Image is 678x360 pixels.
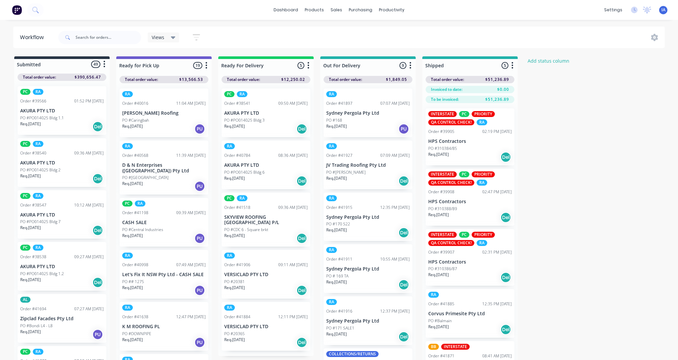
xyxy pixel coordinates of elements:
div: RAOrder #4188512:35 PM [DATE]Corvus Primesite Pty LtdPO #BalmainReq.[DATE]Del [426,289,514,338]
div: RA [224,305,235,311]
p: Req. [DATE] [224,233,245,239]
div: PC [20,193,30,199]
div: RAOrder #4191512:35 PM [DATE]Sydney Pergola Pty LtdPO #170 S22Req.[DATE]Del [324,193,412,241]
p: VERSICLAD PTY LTD [224,272,308,277]
div: PCRAOrder #3853809:27 AM [DATE]AKURA PTY LTDPO #PO014025 Bldg 1.2Req.[DATE]Del [18,242,106,291]
div: INTERSTATE [428,232,457,238]
div: RA [326,195,337,201]
button: Add status column [524,56,573,65]
div: PU [194,233,205,244]
span: $1,849.05 [386,77,407,83]
div: RA [122,91,133,97]
img: Factory [12,5,22,15]
div: Order #41198 [122,210,148,216]
div: PC [20,245,30,251]
div: ALOrder #4169407:27 AM [DATE]Zipclad Facades Pty LtdPO #Bondi L4 - L8Req.[DATE]PU [18,294,106,343]
p: PO #20381 [224,279,245,285]
div: RA [428,292,439,298]
div: PU [194,124,205,134]
div: 12:47 PM [DATE] [176,314,206,320]
div: Order #41915 [326,205,352,210]
p: PO #[PERSON_NAME] [326,169,366,175]
p: PO #PO014025 Bldg 7 [20,219,61,225]
div: Order #41916 [326,308,352,314]
div: Order #40998 [122,262,148,268]
div: RA [326,91,337,97]
p: PO #PO014025 Bldg 1.1 [20,115,64,121]
div: 07:27 AM [DATE] [74,306,104,312]
div: RA [326,143,337,149]
div: 10:55 AM [DATE] [380,256,410,262]
span: $51,236.89 [485,77,509,83]
div: PC [459,171,469,177]
p: PO #168 [326,117,342,123]
div: 09:11 AM [DATE] [278,262,308,268]
div: INTERSTATEPCPRIORITYQA CONTROL CHECK!RAOrder #3990802:47 PM [DATE]HPS ContractorsPO #310388/89Req... [426,169,514,226]
div: Order #41885 [428,301,454,307]
p: PO #170 S22 [326,221,350,227]
div: RA [33,245,43,251]
div: Del [92,277,103,288]
p: Req. [DATE] [224,123,245,129]
div: RAOrder #4189707:07 AM [DATE]Sydney Pergola Pty LtdPO #168Req.[DATE]PU [324,89,412,137]
p: PO #PO014025 Bldg 6 [224,169,265,175]
p: AKURA PTY LTD [20,264,104,270]
div: PC [459,111,469,117]
div: Del [398,331,409,342]
div: Del [296,285,307,296]
p: D & N Enterprises ([GEOGRAPHIC_DATA]) Pty Ltd [122,162,206,174]
div: 12:35 PM [DATE] [482,301,512,307]
div: Del [500,324,511,335]
div: QA CONTROL CHECK! [428,180,474,186]
div: 01:52 PM [DATE] [74,98,104,104]
p: AKURA PTY LTD [224,162,308,168]
p: AKURA PTY LTD [20,212,104,218]
p: HPS Contractors [428,199,512,205]
div: RA [326,247,337,253]
span: $390,656.47 [75,74,101,80]
div: RA [477,240,487,246]
div: PCRAOrder #3956601:52 PM [DATE]AKURA PTY LTDPO #PO014025 Bldg 1.1Req.[DATE]Del [18,86,106,135]
div: 12:37 PM [DATE] [380,308,410,314]
div: RA [122,253,133,259]
div: PU [194,285,205,296]
div: RA [33,193,43,199]
p: PO ## 1275 [122,279,144,285]
div: PU [398,124,409,134]
div: Del [398,227,409,238]
div: PC [459,232,469,238]
input: Search for orders... [76,31,141,44]
p: Req. [DATE] [224,175,245,181]
p: AKURA PTY LTD [20,160,104,166]
div: 09:36 AM [DATE] [74,150,104,156]
p: Let's Fix It NSW Pty Ltd - CASH SALE [122,272,206,277]
p: PO #310386/87 [428,266,457,272]
div: COLLECTIONS/RETURNS [326,351,379,357]
div: PC [20,141,30,147]
div: 09:36 AM [DATE] [278,205,308,210]
div: PRIORITY [472,171,495,177]
div: Del [398,279,409,290]
span: $51,236.89 [485,96,509,102]
div: Order #41927 [326,152,352,158]
div: RA [326,299,337,305]
div: 10:12 AM [DATE] [74,202,104,208]
p: Req. [DATE] [20,121,41,127]
div: Order #38541 [224,100,250,106]
p: Sydney Pergola Pty Ltd [326,110,410,116]
div: Order #39908 [428,189,454,195]
p: [PERSON_NAME] Roofing [122,110,206,116]
p: PO #[GEOGRAPHIC_DATA] [122,175,169,181]
p: Req. [DATE] [224,285,245,291]
div: RA [122,305,133,311]
div: 07:09 AM [DATE] [380,152,410,158]
div: Order #41518 [224,205,250,210]
div: sales [327,5,345,15]
div: RAOrder #4163812:47 PM [DATE]K M ROOFING PLPO #DOWNPIPEReq.[DATE]PU [120,302,208,351]
p: Req. [DATE] [428,272,449,278]
p: PO #PO014025 Bldg 2 [20,167,61,173]
div: Order #39905 [428,129,454,135]
div: PC [122,201,132,207]
div: RAOrder #4099807:49 AM [DATE]Let's Fix It NSW Pty Ltd - CASH SALEPO ## 1275Req.[DATE]PU [120,250,208,299]
div: Del [296,233,307,244]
